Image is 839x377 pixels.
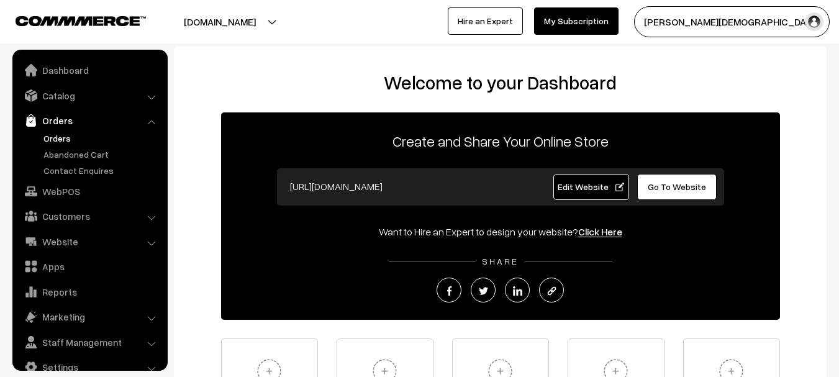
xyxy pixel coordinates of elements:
[578,225,622,238] a: Click Here
[40,164,163,177] a: Contact Enquires
[16,205,163,227] a: Customers
[140,6,299,37] button: [DOMAIN_NAME]
[16,180,163,202] a: WebPOS
[16,281,163,303] a: Reports
[558,181,624,192] span: Edit Website
[16,84,163,107] a: Catalog
[221,130,780,152] p: Create and Share Your Online Store
[476,256,525,266] span: SHARE
[637,174,717,200] a: Go To Website
[634,6,830,37] button: [PERSON_NAME][DEMOGRAPHIC_DATA]
[16,255,163,278] a: Apps
[16,12,124,27] a: COMMMERCE
[16,331,163,353] a: Staff Management
[16,16,146,25] img: COMMMERCE
[553,174,629,200] a: Edit Website
[648,181,706,192] span: Go To Website
[16,230,163,253] a: Website
[16,59,163,81] a: Dashboard
[534,7,619,35] a: My Subscription
[805,12,823,31] img: user
[40,132,163,145] a: Orders
[16,109,163,132] a: Orders
[16,306,163,328] a: Marketing
[221,224,780,239] div: Want to Hire an Expert to design your website?
[186,71,814,94] h2: Welcome to your Dashboard
[40,148,163,161] a: Abandoned Cart
[448,7,523,35] a: Hire an Expert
